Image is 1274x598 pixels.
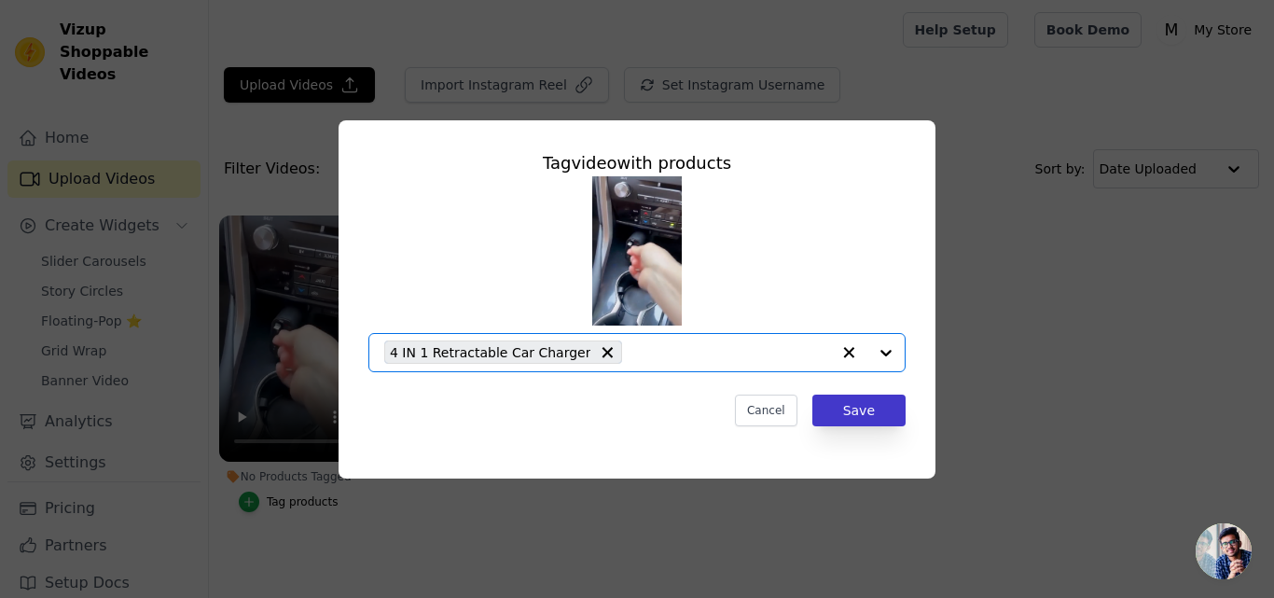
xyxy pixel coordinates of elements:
span: 4 IN 1 Retractable Car Charger [390,341,590,363]
div: Open chat [1196,523,1252,579]
img: tn-7c4158ad57934b879aab4d53af6ea54c.png [592,176,682,326]
div: Tag video with products [368,150,906,176]
button: Save [812,395,906,426]
button: Cancel [735,395,797,426]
